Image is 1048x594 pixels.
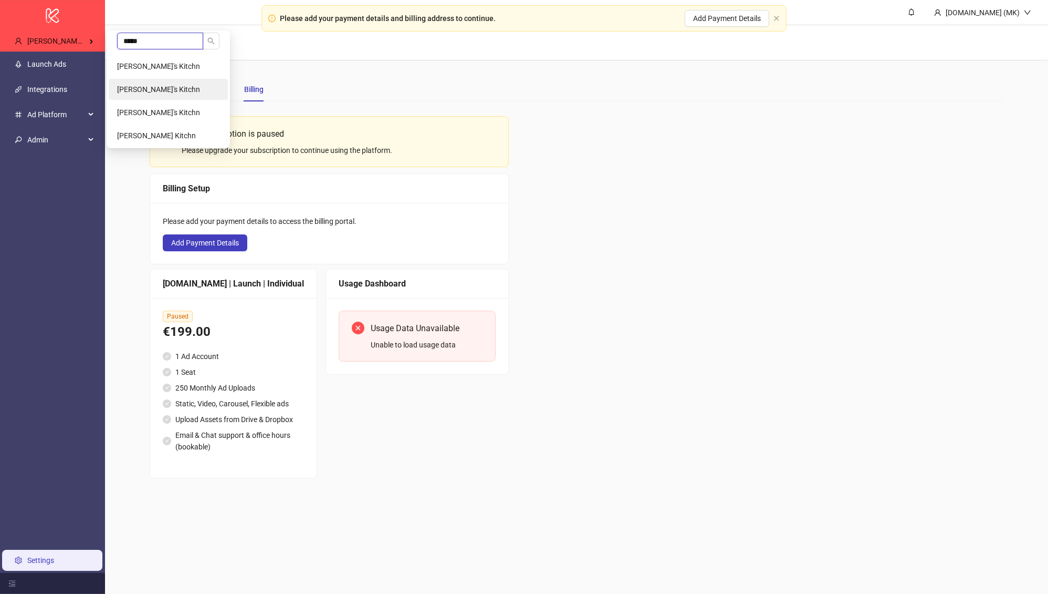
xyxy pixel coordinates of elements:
[371,322,483,335] div: Usage Data Unavailable
[27,60,66,68] a: Launch Ads
[163,216,496,227] div: Please add your payment details to access the billing portal.
[163,415,171,424] span: check-circle
[934,9,941,16] span: user
[182,127,496,140] div: Your subscription is paused
[163,382,304,394] li: 250 Monthly Ad Uploads
[1024,9,1031,16] span: down
[773,15,780,22] button: close
[163,414,304,425] li: Upload Assets from Drive & Dropbox
[15,37,22,45] span: user
[685,10,769,27] button: Add Payment Details
[163,366,304,378] li: 1 Seat
[352,322,364,334] span: close-circle
[27,556,54,565] a: Settings
[163,384,171,392] span: check-circle
[244,84,264,95] div: Billing
[163,311,193,322] span: Paused
[8,580,16,587] span: menu-fold
[27,129,85,150] span: Admin
[163,368,171,376] span: check-circle
[171,239,239,247] span: Add Payment Details
[182,145,496,156] div: Please upgrade your subscription to continue using the platform.
[163,352,171,361] span: check-circle
[280,13,496,24] div: Please add your payment details and billing address to continue.
[163,400,171,408] span: check-circle
[371,339,483,351] div: Unable to load usage data
[908,8,915,16] span: bell
[941,7,1024,18] div: [DOMAIN_NAME] (MK)
[117,62,200,70] span: [PERSON_NAME]'s Kitchn
[117,131,196,140] span: [PERSON_NAME] Kitchn
[207,37,215,45] span: search
[15,111,22,118] span: number
[163,398,304,409] li: Static, Video, Carousel, Flexible ads
[117,85,200,94] span: [PERSON_NAME]'s Kitchn
[163,277,304,290] div: [DOMAIN_NAME] | Launch | Individual
[339,277,496,290] div: Usage Dashboard
[268,15,276,22] span: exclamation-circle
[117,108,200,117] span: [PERSON_NAME]'s Kitchn
[163,437,171,445] span: check-circle
[15,136,22,144] span: key
[27,37,110,45] span: [PERSON_NAME]'s Kitchn
[27,85,67,94] a: Integrations
[693,14,761,23] span: Add Payment Details
[163,322,304,342] div: €199.00
[163,429,304,453] li: Email & Chat support & office hours (bookable)
[163,182,496,195] div: Billing Setup
[27,104,85,125] span: Ad Platform
[163,234,247,251] button: Add Payment Details
[163,351,304,362] li: 1 Ad Account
